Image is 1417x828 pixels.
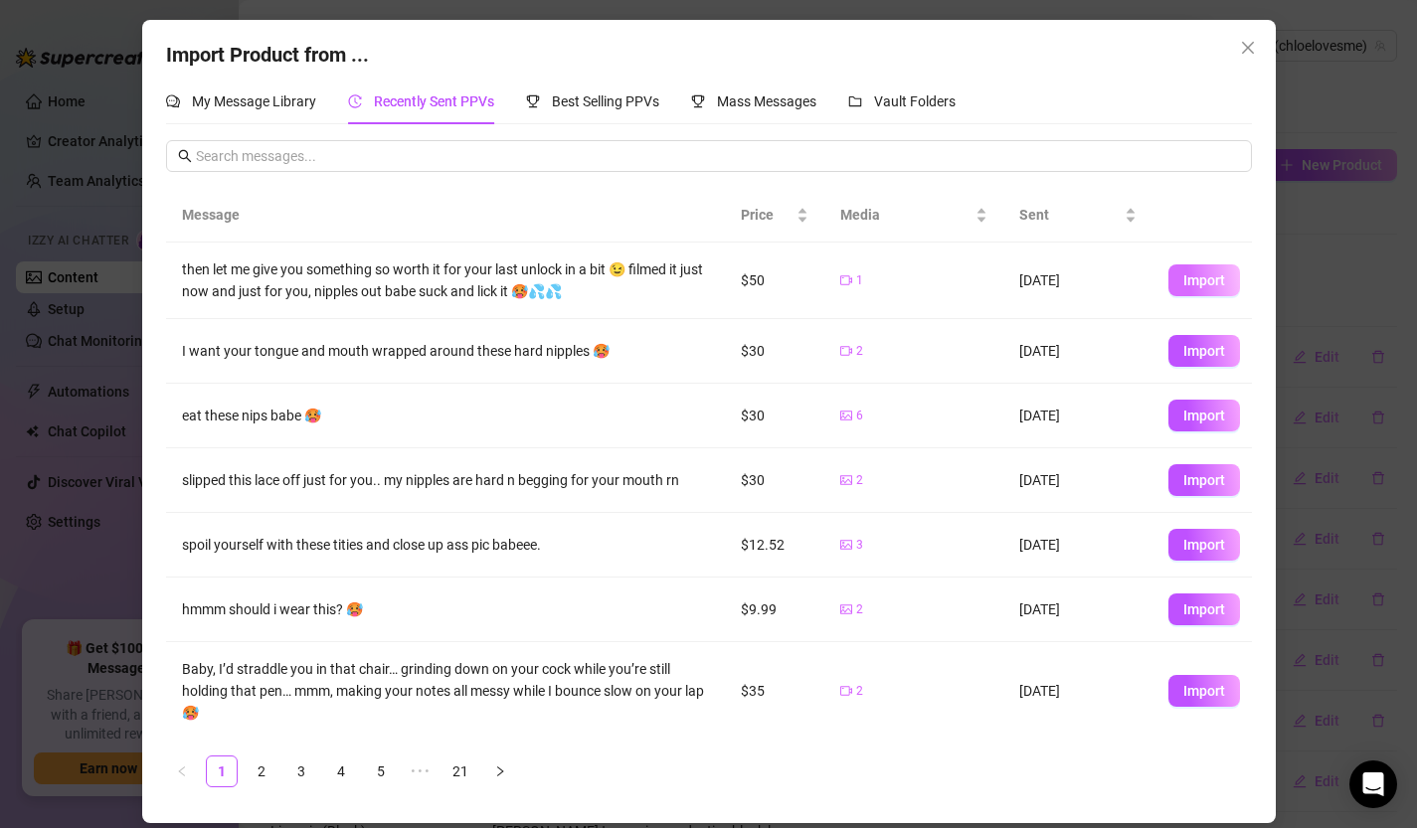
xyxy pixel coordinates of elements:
[246,755,277,787] li: 2
[325,755,357,787] li: 4
[207,756,237,786] a: 1
[166,755,198,787] li: Previous Page
[182,534,709,556] div: spoil yourself with these tities and close up ass pic babeee.
[182,405,709,426] div: eat these nips babe 🥵
[1019,204,1121,226] span: Sent
[1232,40,1264,56] span: Close
[1183,601,1225,617] span: Import
[182,598,709,620] div: hmmm should i wear this? 🥵
[725,384,824,448] td: $30
[1003,642,1152,741] td: [DATE]
[182,469,709,491] div: slipped this lace off just for you.. my nipples are hard n begging for your mouth rn
[326,756,356,786] a: 4
[848,94,862,108] span: folder
[874,93,956,109] span: Vault Folders
[365,755,397,787] li: 5
[1232,32,1264,64] button: Close
[1183,408,1225,423] span: Import
[247,756,276,786] a: 2
[1003,513,1152,578] td: [DATE]
[856,407,863,425] span: 6
[1240,40,1256,56] span: close
[725,642,824,741] td: $35
[840,539,852,551] span: picture
[166,188,725,243] th: Message
[444,755,476,787] li: 21
[725,243,824,319] td: $50
[691,94,705,108] span: trophy
[856,342,863,361] span: 2
[1003,319,1152,384] td: [DATE]
[182,658,709,724] div: Baby, I’d straddle you in that chair… grinding down on your cock while you’re still holding that ...
[1003,578,1152,642] td: [DATE]
[840,345,852,357] span: video-camera
[182,258,709,302] div: then let me give you something so worth it for your last unlock in a bit 😉 filmed it just now and...
[840,274,852,286] span: video-camera
[166,94,180,108] span: comment
[741,204,793,226] span: Price
[1003,384,1152,448] td: [DATE]
[840,410,852,421] span: picture
[1183,683,1225,699] span: Import
[166,755,198,787] button: left
[285,755,317,787] li: 3
[1183,472,1225,488] span: Import
[725,513,824,578] td: $12.52
[840,204,972,226] span: Media
[1168,529,1240,561] button: Import
[1168,464,1240,496] button: Import
[484,755,516,787] button: right
[1168,675,1240,707] button: Import
[1168,593,1240,625] button: Import
[1183,343,1225,359] span: Import
[840,603,852,615] span: picture
[445,756,475,786] a: 21
[717,93,816,109] span: Mass Messages
[725,188,824,243] th: Price
[1349,760,1397,808] div: Open Intercom Messenger
[856,536,863,555] span: 3
[725,578,824,642] td: $9.99
[192,93,316,109] span: My Message Library
[178,149,192,163] span: search
[824,188,1003,243] th: Media
[1183,537,1225,553] span: Import
[1168,335,1240,367] button: Import
[286,756,316,786] a: 3
[1183,272,1225,288] span: Import
[166,43,369,67] span: Import Product from ...
[405,755,437,787] li: Next 5 Pages
[374,93,494,109] span: Recently Sent PPVs
[1168,400,1240,431] button: Import
[1003,243,1152,319] td: [DATE]
[526,94,540,108] span: trophy
[206,755,238,787] li: 1
[494,765,506,777] span: right
[182,340,709,362] div: I want your tongue and mouth wrapped around these hard nipples 🥵
[840,474,852,486] span: picture
[1003,448,1152,513] td: [DATE]
[856,471,863,490] span: 2
[725,448,824,513] td: $30
[552,93,659,109] span: Best Selling PPVs
[840,685,852,697] span: video-camera
[176,765,188,777] span: left
[856,682,863,701] span: 2
[1003,188,1152,243] th: Sent
[1168,264,1240,296] button: Import
[196,145,1240,167] input: Search messages...
[856,271,863,290] span: 1
[725,319,824,384] td: $30
[366,756,396,786] a: 5
[484,755,516,787] li: Next Page
[405,755,437,787] span: •••
[856,600,863,619] span: 2
[348,94,362,108] span: history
